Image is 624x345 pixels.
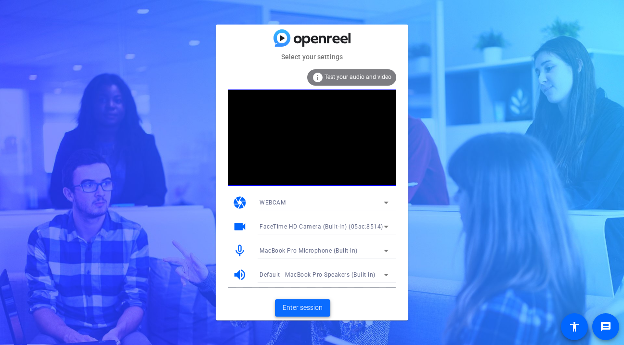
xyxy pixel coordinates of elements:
mat-icon: message [600,321,611,332]
mat-icon: volume_up [233,268,247,282]
span: WEBCAM [260,199,286,206]
span: Default - MacBook Pro Speakers (Built-in) [260,271,376,278]
span: FaceTime HD Camera (Built-in) (05ac:8514) [260,223,383,230]
mat-icon: mic_none [233,243,247,258]
button: Enter session [275,299,330,317]
mat-icon: videocam [233,219,247,234]
span: Test your audio and video [325,74,391,80]
span: MacBook Pro Microphone (Built-in) [260,247,358,254]
mat-icon: info [312,72,324,83]
mat-icon: accessibility [569,321,580,332]
span: Enter session [283,303,323,313]
mat-card-subtitle: Select your settings [216,51,408,62]
img: blue-gradient.svg [273,29,351,46]
mat-icon: camera [233,195,247,210]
